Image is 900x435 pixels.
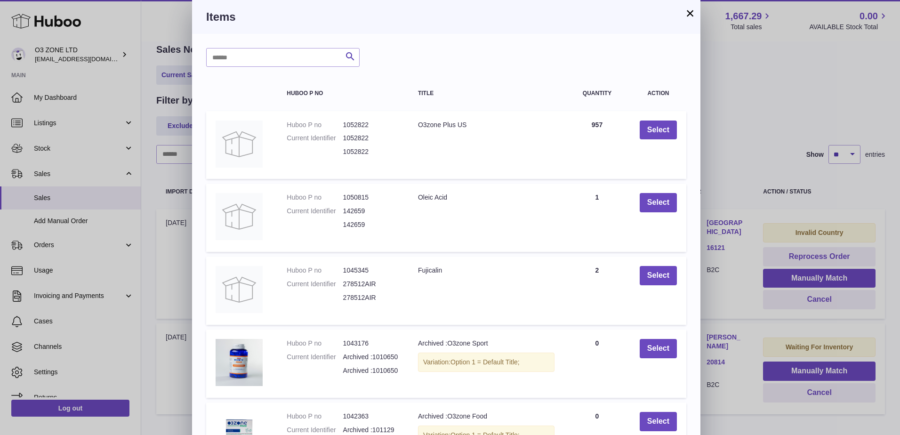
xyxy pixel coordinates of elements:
dt: Current Identifier [287,280,343,289]
img: Fujicalin [216,266,263,313]
th: Huboo P no [277,81,409,106]
div: O3zone Plus US [418,121,554,129]
button: Select [640,266,677,285]
dt: Huboo P no [287,339,343,348]
img: Archived :O3zone Sport [216,339,263,386]
div: Archived :O3zone Sport [418,339,554,348]
th: Action [630,81,686,106]
dd: 142659 [343,207,399,216]
div: Oleic Acid [418,193,554,202]
td: 1 [564,184,630,252]
th: Quantity [564,81,630,106]
img: Oleic Acid [216,193,263,240]
button: Select [640,193,677,212]
span: Option 1 = Default Title; [450,358,520,366]
h3: Items [206,9,686,24]
dt: Huboo P no [287,193,343,202]
dd: 142659 [343,220,399,229]
div: Fujicalin [418,266,554,275]
dd: 1052822 [343,121,399,129]
dd: 1050815 [343,193,399,202]
dt: Current Identifier [287,353,343,362]
button: Select [640,339,677,358]
dd: 1043176 [343,339,399,348]
dd: Archived :1010650 [343,353,399,362]
dd: 1045345 [343,266,399,275]
dd: 278512AIR [343,280,399,289]
th: Title [409,81,564,106]
td: 2 [564,257,630,325]
dd: 278512AIR [343,293,399,302]
dd: 1052822 [343,134,399,143]
dd: Archived :1010650 [343,366,399,375]
button: Select [640,412,677,431]
dt: Current Identifier [287,134,343,143]
dt: Current Identifier [287,207,343,216]
div: Archived :O3zone Food [418,412,554,421]
td: 0 [564,330,630,398]
td: 957 [564,111,630,179]
dt: Huboo P no [287,266,343,275]
dt: Huboo P no [287,121,343,129]
dt: Huboo P no [287,412,343,421]
img: O3zone Plus US [216,121,263,168]
dd: 1042363 [343,412,399,421]
div: Variation: [418,353,554,372]
button: Select [640,121,677,140]
button: × [684,8,696,19]
dd: 1052822 [343,147,399,156]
